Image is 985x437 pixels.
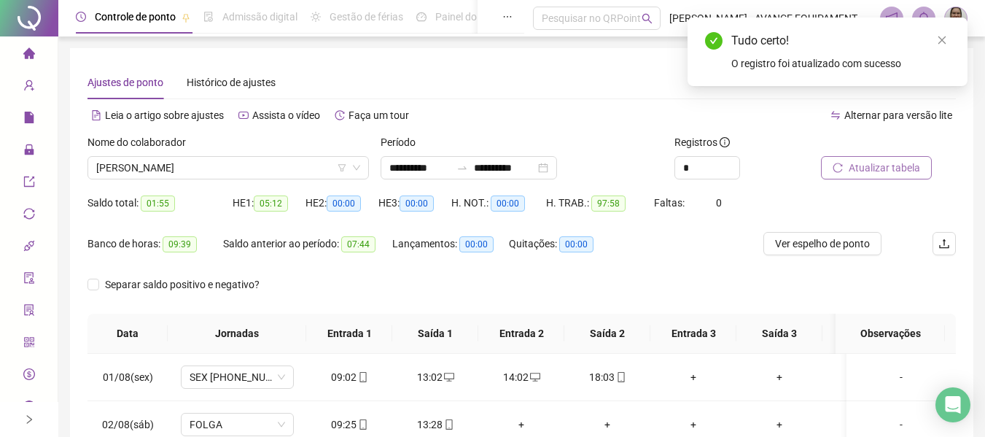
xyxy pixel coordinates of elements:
div: + [834,417,897,433]
div: 13:02 [404,369,467,385]
span: youtube [238,110,249,120]
span: 05:12 [254,196,288,212]
div: Banco de horas: [87,236,223,252]
div: + [834,369,897,385]
span: check-circle [705,32,723,50]
div: HE 3: [378,195,451,212]
span: search [642,13,653,24]
span: Assista o vídeo [252,109,320,121]
span: ANA ESTER FERREIRA FELIX [96,157,360,179]
span: FOLGA [190,414,285,436]
span: SEX 08-13-14-17 [190,366,285,388]
span: filter [338,163,346,172]
span: Controle de ponto [95,11,176,23]
span: clock-circle [76,12,86,22]
span: 02/08(sáb) [102,419,154,430]
div: - [858,369,944,385]
span: Admissão digital [222,11,297,23]
span: Leia o artigo sobre ajustes [105,109,224,121]
th: Observações [836,314,945,354]
span: file-done [203,12,214,22]
span: Ver espelho de ponto [775,236,870,252]
th: Saída 2 [564,314,650,354]
span: Atualizar tabela [849,160,920,176]
span: Ajustes de ponto [87,77,163,88]
th: Saída 3 [736,314,822,354]
a: Close [934,32,950,48]
div: 09:02 [318,369,381,385]
span: file [23,105,35,134]
label: Período [381,134,425,150]
span: 01/08(sex) [103,371,153,383]
div: 14:02 [490,369,553,385]
div: Saldo total: [87,195,233,212]
span: sun [311,12,321,22]
span: mobile [443,419,454,430]
span: dashboard [416,12,427,22]
div: HE 1: [233,195,305,212]
span: mobile [357,419,368,430]
div: + [748,417,811,433]
span: export [23,169,35,198]
span: upload [938,238,950,250]
span: history [335,110,345,120]
span: sync [23,201,35,231]
span: Faça um tour [349,109,409,121]
span: pushpin [182,13,190,22]
div: + [576,417,639,433]
span: notification [885,12,898,25]
div: 09:25 [318,417,381,433]
span: Registros [674,134,730,150]
span: info-circle [23,394,35,423]
span: [PERSON_NAME] - AVANCE EQUIPAMENTOS E ACESSORIOS DE SAUDE E ESTETICA LTDA [669,10,871,26]
span: 00:00 [400,196,434,212]
span: 07:44 [341,236,375,252]
div: HE 2: [305,195,378,212]
span: audit [23,266,35,295]
span: down [352,163,361,172]
span: 0 [716,197,722,209]
span: 09:39 [163,236,197,252]
span: 00:00 [491,196,525,212]
span: 01:55 [141,196,175,212]
span: 00:00 [459,236,494,252]
div: + [662,417,725,433]
span: ellipsis [502,12,513,22]
span: desktop [529,372,540,382]
span: Gestão de férias [330,11,403,23]
div: + [748,369,811,385]
div: Saldo anterior ao período: [223,236,392,252]
span: Painel do DP [435,11,492,23]
span: close [937,35,947,45]
th: Entrada 1 [306,314,392,354]
span: Histórico de ajustes [187,77,276,88]
th: Entrada 2 [478,314,564,354]
span: mobile [357,372,368,382]
span: Alternar para versão lite [844,109,952,121]
span: Faltas: [654,197,687,209]
span: user-add [23,73,35,102]
span: swap [830,110,841,120]
div: + [490,417,553,433]
span: qrcode [23,330,35,359]
span: 00:00 [559,236,593,252]
span: bell [917,12,930,25]
span: Separar saldo positivo e negativo? [99,276,265,293]
div: Quitações: [509,236,618,252]
div: + [662,369,725,385]
span: reload [833,163,843,173]
th: Data [87,314,168,354]
span: right [24,414,34,425]
th: Jornadas [168,314,306,354]
span: info-circle [720,137,730,147]
div: 13:28 [404,417,467,433]
span: Observações [847,325,933,341]
span: desktop [443,372,454,382]
div: H. TRAB.: [546,195,655,212]
div: 18:03 [576,369,639,385]
label: Nome do colaborador [87,134,195,150]
span: home [23,41,35,70]
img: 23131 [945,7,967,29]
button: Ver espelho de ponto [763,232,881,255]
th: Saída 1 [392,314,478,354]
